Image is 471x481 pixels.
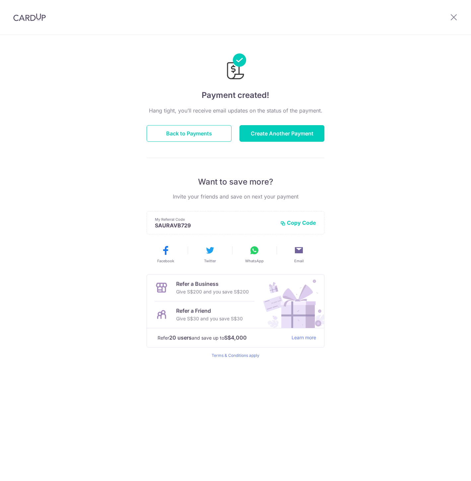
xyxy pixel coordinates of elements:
[257,275,324,328] img: Refer
[146,245,185,264] button: Facebook
[147,125,232,142] button: Back to Payments
[225,53,246,81] img: Payments
[147,193,324,200] p: Invite your friends and save on next your payment
[235,245,274,264] button: WhatsApp
[292,334,316,342] a: Learn more
[176,315,243,323] p: Give S$30 and you save S$30
[204,258,216,264] span: Twitter
[13,13,46,21] img: CardUp
[155,222,275,229] p: SAURAVB729
[147,89,324,101] h4: Payment created!
[190,245,230,264] button: Twitter
[224,334,247,342] strong: S$4,000
[245,258,264,264] span: WhatsApp
[294,258,304,264] span: Email
[157,258,174,264] span: Facebook
[158,334,286,342] p: Refer and save up to
[147,177,324,187] p: Want to save more?
[239,125,324,142] button: Create Another Payment
[176,288,249,296] p: Give S$200 and you save S$200
[279,245,318,264] button: Email
[212,353,259,358] a: Terms & Conditions apply
[155,217,275,222] p: My Referral Code
[280,219,316,226] button: Copy Code
[176,280,249,288] p: Refer a Business
[176,307,243,315] p: Refer a Friend
[169,334,192,342] strong: 20 users
[147,107,324,115] p: Hang tight, you’ll receive email updates on the status of the payment.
